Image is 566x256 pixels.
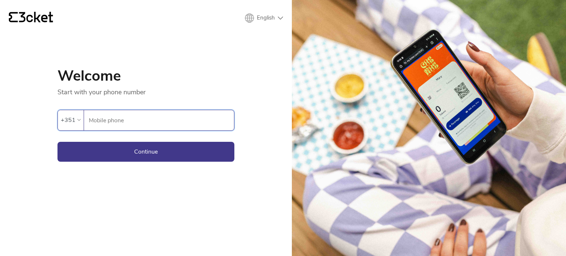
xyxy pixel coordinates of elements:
a: {' '} [9,12,53,24]
label: Mobile phone [84,110,234,131]
div: +351 [61,115,76,126]
g: {' '} [9,12,18,22]
input: Mobile phone [88,110,234,130]
button: Continue [57,142,234,162]
h1: Welcome [57,69,234,83]
p: Start with your phone number [57,83,234,97]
